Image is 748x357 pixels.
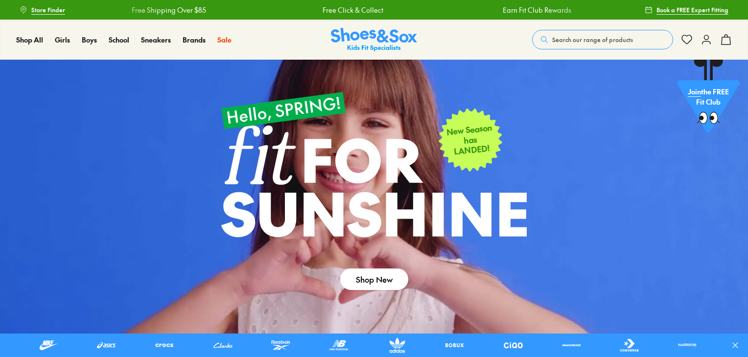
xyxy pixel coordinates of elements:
a: Shop New [340,268,408,290]
button: Search our range of products [532,30,673,49]
a: Free Click & Collect [312,5,373,15]
span: Join [688,87,701,97]
a: Boys [82,35,97,45]
a: Store Finder [20,1,65,19]
a: Free Shipping Over $85 [121,5,196,15]
span: Store Finder [31,5,65,14]
a: Shop All [16,35,43,45]
a: Jointhe FREE Fit Club [677,59,740,137]
span: Search our range of products [552,35,633,44]
a: Sale [217,35,232,45]
p: the FREE Fit Club [677,79,740,115]
a: School [109,35,129,45]
span: Book a FREE Expert Fitting [656,5,728,14]
a: Sneakers [141,35,171,45]
img: SNS_Logo_Responsive.svg [331,28,417,52]
a: Girls [55,35,70,45]
a: Shoes & Sox [331,28,417,52]
a: Book a FREE Expert Fitting [645,1,728,19]
a: Brands [183,35,206,45]
a: Earn Fit Club Rewards [492,5,561,15]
